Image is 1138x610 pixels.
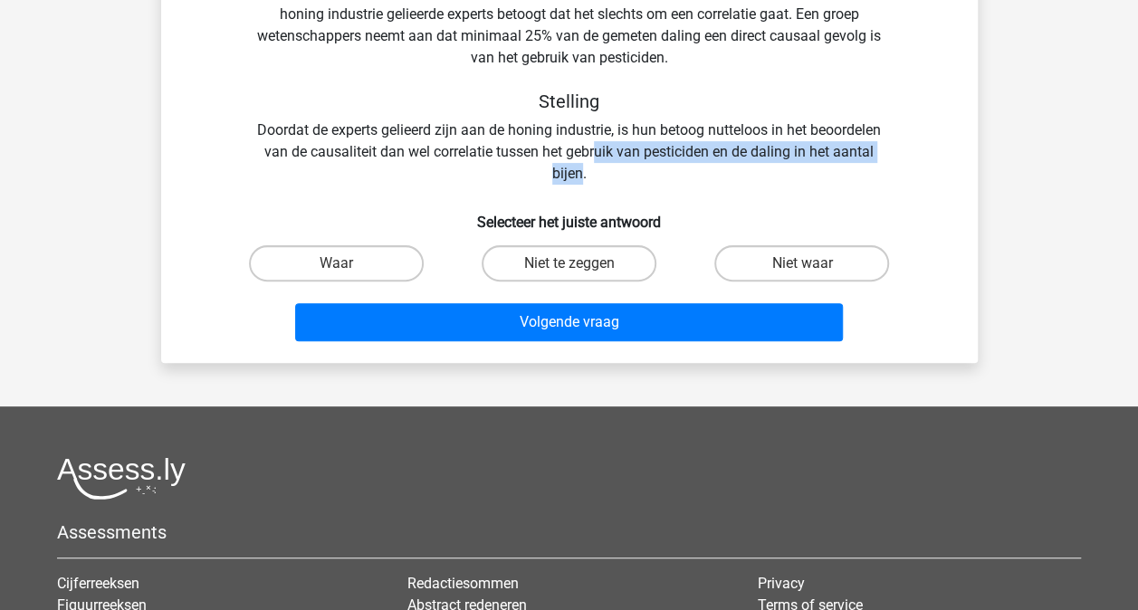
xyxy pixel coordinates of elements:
[758,575,805,592] a: Privacy
[57,521,1081,543] h5: Assessments
[714,245,889,281] label: Niet waar
[190,199,949,231] h6: Selecteer het juiste antwoord
[482,245,656,281] label: Niet te zeggen
[57,575,139,592] a: Cijferreeksen
[249,245,424,281] label: Waar
[248,91,891,112] h5: Stelling
[407,575,519,592] a: Redactiesommen
[295,303,843,341] button: Volgende vraag
[57,457,186,500] img: Assessly logo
